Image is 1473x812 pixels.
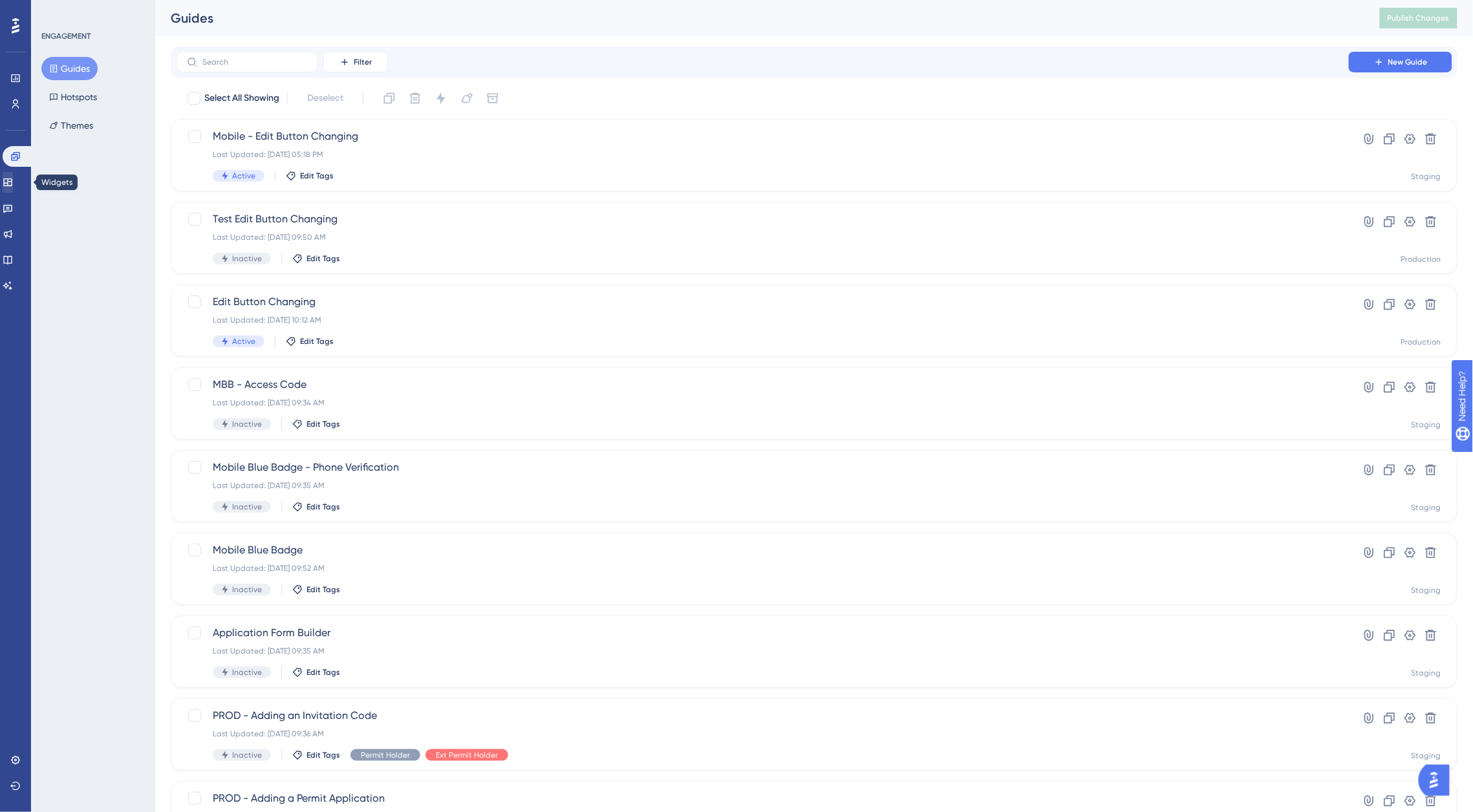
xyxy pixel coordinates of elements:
[41,85,105,109] button: Hotspots
[1412,585,1441,595] div: Staging
[1388,13,1450,23] span: Publish Changes
[306,667,340,678] span: Edit Tags
[213,563,1312,573] div: Last Updated: [DATE] 09:52 AM
[1412,502,1441,513] div: Staging
[213,398,1312,408] div: Last Updated: [DATE] 09:34 AM
[213,377,1312,392] span: MBB - Access Code
[213,315,1312,325] div: Last Updated: [DATE] 10:12 AM
[300,171,334,181] span: Edit Tags
[202,58,307,67] input: Search
[213,129,1312,144] span: Mobile - Edit Button Changing
[1412,420,1441,430] div: Staging
[213,791,1312,806] span: PROD - Adding a Permit Application
[296,87,355,110] button: Deselect
[300,336,334,347] span: Edit Tags
[213,729,1312,739] div: Last Updated: [DATE] 09:36 AM
[213,646,1312,656] div: Last Updated: [DATE] 09:35 AM
[436,750,498,760] span: Ext Permit Holder
[232,667,262,678] span: Inactive
[306,750,340,760] span: Edit Tags
[213,294,1312,310] span: Edit Button Changing
[232,253,262,264] span: Inactive
[1412,171,1441,182] div: Staging
[1412,668,1441,678] div: Staging
[1419,761,1457,800] iframe: UserGuiding AI Assistant Launcher
[1388,57,1428,67] span: New Guide
[213,149,1312,160] div: Last Updated: [DATE] 05:18 PM
[213,460,1312,475] span: Mobile Blue Badge - Phone Verification
[354,57,372,67] span: Filter
[307,91,343,106] span: Deselect
[306,502,340,512] span: Edit Tags
[306,419,340,429] span: Edit Tags
[232,584,262,595] span: Inactive
[306,253,340,264] span: Edit Tags
[213,232,1312,242] div: Last Updated: [DATE] 09:50 AM
[232,419,262,429] span: Inactive
[292,584,340,595] button: Edit Tags
[213,625,1312,641] span: Application Form Builder
[323,52,388,72] button: Filter
[1401,254,1441,264] div: Production
[213,708,1312,723] span: PROD - Adding an Invitation Code
[213,211,1312,227] span: Test Edit Button Changing
[232,502,262,512] span: Inactive
[41,57,98,80] button: Guides
[286,171,334,181] button: Edit Tags
[232,336,255,347] span: Active
[292,419,340,429] button: Edit Tags
[292,502,340,512] button: Edit Tags
[292,667,340,678] button: Edit Tags
[1349,52,1452,72] button: New Guide
[30,3,81,19] span: Need Help?
[213,542,1312,558] span: Mobile Blue Badge
[1412,751,1441,761] div: Staging
[292,253,340,264] button: Edit Tags
[213,480,1312,491] div: Last Updated: [DATE] 09:35 AM
[361,750,410,760] span: Permit Holder
[306,584,340,595] span: Edit Tags
[1401,337,1441,347] div: Production
[171,9,1348,27] div: Guides
[41,114,101,137] button: Themes
[41,31,91,41] div: ENGAGEMENT
[232,171,255,181] span: Active
[232,750,262,760] span: Inactive
[1380,8,1457,28] button: Publish Changes
[286,336,334,347] button: Edit Tags
[204,91,279,106] span: Select All Showing
[292,750,340,760] button: Edit Tags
